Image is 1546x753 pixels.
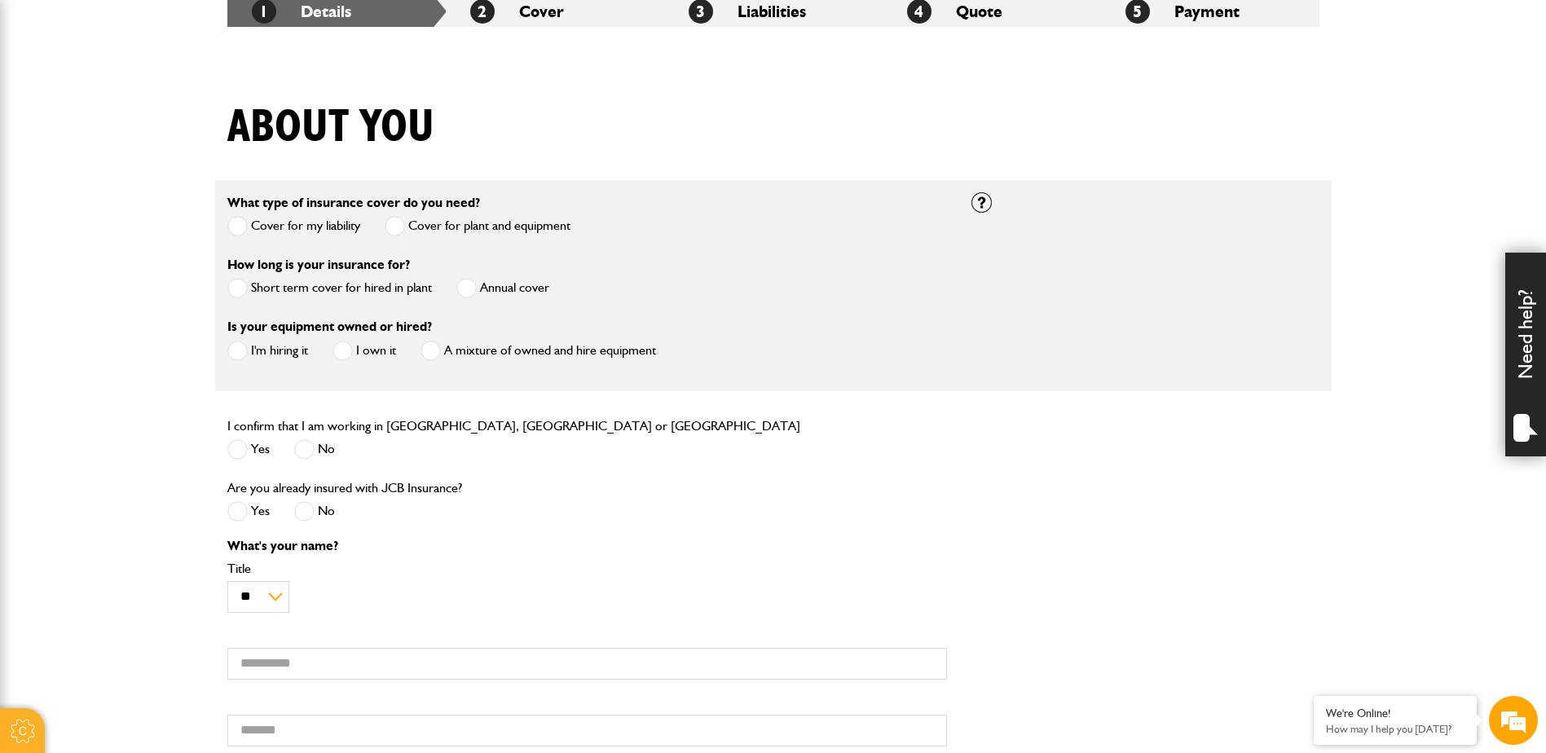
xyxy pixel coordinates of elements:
input: Enter your last name [21,151,297,187]
input: Enter your phone number [21,247,297,283]
label: A mixture of owned and hire equipment [421,341,656,361]
label: No [294,501,335,522]
textarea: Type your message and hit 'Enter' [21,295,297,488]
label: What type of insurance cover do you need? [227,196,480,209]
em: Start Chat [222,502,296,524]
label: Is your equipment owned or hired? [227,320,432,333]
label: I'm hiring it [227,341,308,361]
label: How long is your insurance for? [227,258,410,271]
label: Annual cover [456,278,549,298]
label: Title [227,562,947,575]
p: What's your name? [227,539,947,553]
div: Chat with us now [85,91,274,112]
label: No [294,439,335,460]
label: I own it [333,341,396,361]
input: Enter your email address [21,199,297,235]
label: Cover for plant and equipment [385,216,570,236]
p: How may I help you today? [1326,723,1465,735]
img: d_20077148190_company_1631870298795_20077148190 [28,90,68,113]
label: Cover for my liability [227,216,360,236]
div: Minimize live chat window [267,8,306,47]
label: Are you already insured with JCB Insurance? [227,482,462,495]
label: Yes [227,439,270,460]
div: We're Online! [1326,707,1465,720]
div: Need help? [1505,253,1546,456]
h1: About you [227,100,434,155]
label: Yes [227,501,270,522]
label: I confirm that I am working in [GEOGRAPHIC_DATA], [GEOGRAPHIC_DATA] or [GEOGRAPHIC_DATA] [227,420,800,433]
label: Short term cover for hired in plant [227,278,432,298]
